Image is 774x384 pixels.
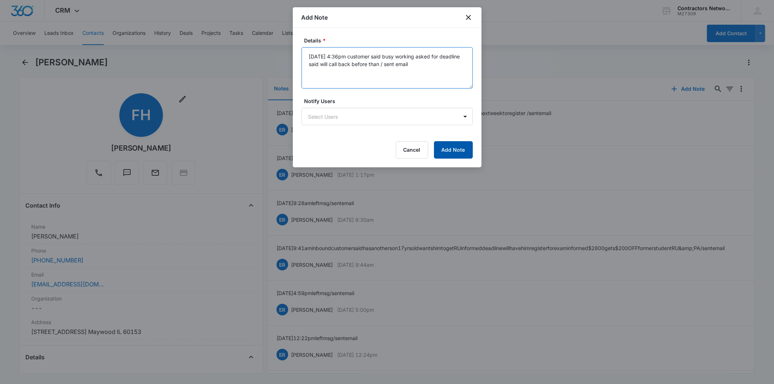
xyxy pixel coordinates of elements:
[464,13,473,22] button: close
[304,97,476,105] label: Notify Users
[396,141,428,159] button: Cancel
[302,13,328,22] h1: Add Note
[434,141,473,159] button: Add Note
[304,37,476,44] label: Details
[302,47,473,89] textarea: [DATE] 4:36pm customer said busy working asked for deadline said will call back before than / sen...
